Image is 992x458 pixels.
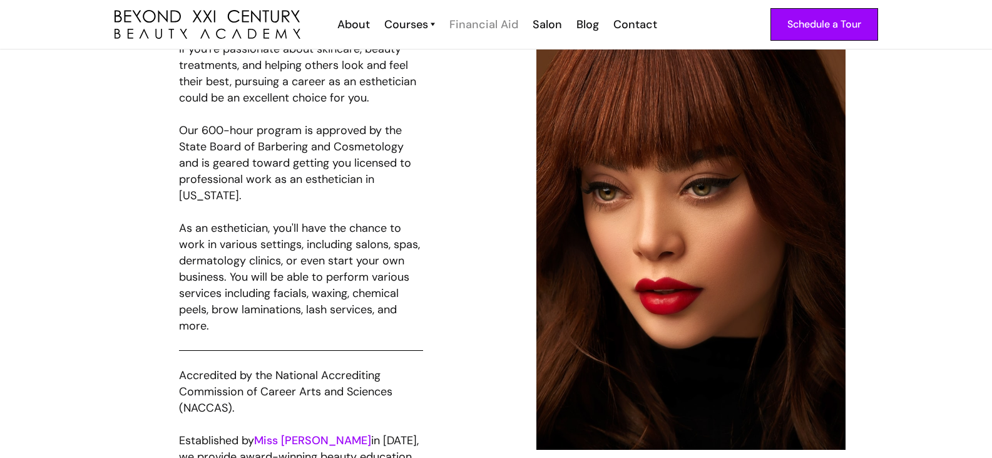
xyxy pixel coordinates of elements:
a: Schedule a Tour [770,8,878,41]
a: home [115,10,300,39]
div: Contact [613,16,657,33]
a: Financial Aid [441,16,524,33]
div: Schedule a Tour [787,16,861,33]
a: Contact [605,16,663,33]
div: About [337,16,370,33]
div: Courses [384,16,428,33]
div: Financial Aid [449,16,518,33]
a: Miss [PERSON_NAME] [254,433,371,448]
div: Blog [576,16,599,33]
a: Salon [524,16,568,33]
p: If you're passionate about skincare, beauty treatments, and helping others look and feel their be... [179,41,423,351]
div: Salon [533,16,562,33]
img: beyond 21st century beauty academy logo [115,10,300,39]
a: About [329,16,376,33]
a: Blog [568,16,605,33]
a: Courses [384,16,435,33]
